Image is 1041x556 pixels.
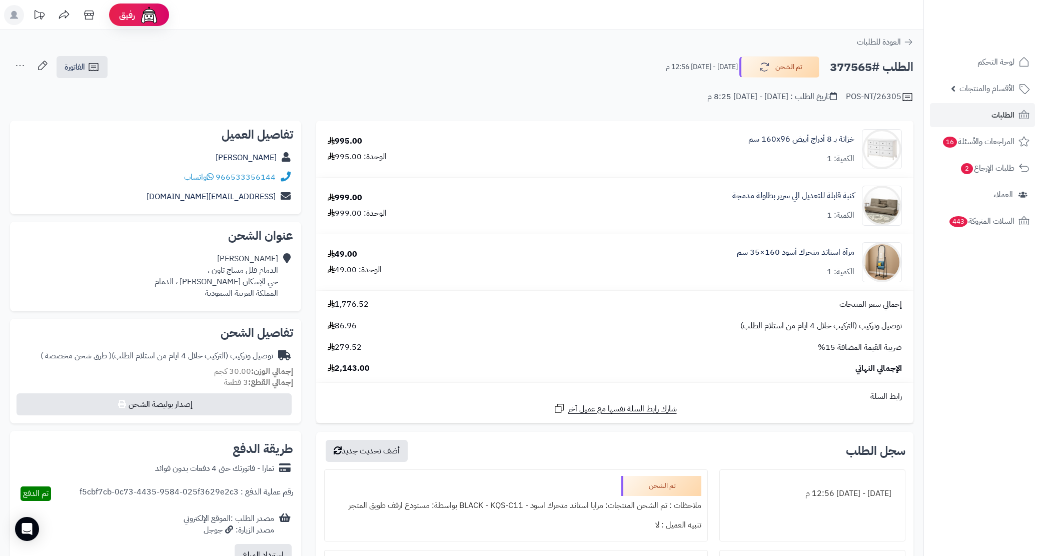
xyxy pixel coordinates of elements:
span: ( طرق شحن مخصصة ) [41,350,112,362]
img: 1731233659-1-90x90.jpg [862,129,901,169]
img: logo-2.png [973,27,1031,48]
div: رابط السلة [320,391,909,402]
span: الطلبات [991,108,1014,122]
small: [DATE] - [DATE] 12:56 م [666,62,738,72]
small: 3 قطعة [224,376,293,388]
a: تحديثات المنصة [27,5,52,28]
span: 279.52 [328,342,362,353]
div: توصيل وتركيب (التركيب خلال 4 ايام من استلام الطلب) [41,350,273,362]
div: رقم عملية الدفع : f5cbf7cb-0c73-4435-9584-025f3629e2c3 [80,486,293,501]
a: 966533356144 [216,171,276,183]
span: 2,143.00 [328,363,370,374]
div: [PERSON_NAME] الدمام فلل مساج تاون ، حي الإسكان [PERSON_NAME] ، الدمام المملكة العربية السعودية [155,253,278,299]
div: تم الشحن [621,476,701,496]
div: 999.00 [328,192,362,204]
h2: عنوان الشحن [18,230,293,242]
a: شارك رابط السلة نفسها مع عميل آخر [553,402,677,415]
a: خزانة بـ 8 أدراج أبيض ‎160x96 سم‏ [748,134,854,145]
span: شارك رابط السلة نفسها مع عميل آخر [568,403,677,415]
div: الكمية: 1 [827,153,854,165]
a: الفاتورة [57,56,108,78]
a: مرآة استاند متحرك أسود 160×35 سم [737,247,854,258]
div: ملاحظات : تم الشحن المنتجات: مرايا استاند متحرك اسود - BLACK - KQS-C11 بواسطة: مستودع ارفف طويق ا... [331,496,701,515]
a: [EMAIL_ADDRESS][DOMAIN_NAME] [147,191,276,203]
span: 16 [943,137,957,148]
div: الوحدة: 999.00 [328,208,387,219]
div: 995.00 [328,136,362,147]
span: الأقسام والمنتجات [959,82,1014,96]
div: مصدر الطلب :الموقع الإلكتروني [184,513,274,536]
a: السلات المتروكة443 [930,209,1035,233]
span: رفيق [119,9,135,21]
div: الكمية: 1 [827,210,854,221]
div: الكمية: 1 [827,266,854,278]
a: العودة للطلبات [857,36,913,48]
div: الوحدة: 49.00 [328,264,382,276]
span: العملاء [993,188,1013,202]
a: العملاء [930,183,1035,207]
a: كنبة قابلة للتعديل الي سرير بطاولة مدمجة [732,190,854,202]
span: المراجعات والأسئلة [942,135,1014,149]
h2: تفاصيل الشحن [18,327,293,339]
a: طلبات الإرجاع2 [930,156,1035,180]
button: تم الشحن [739,57,819,78]
a: المراجعات والأسئلة16 [930,130,1035,154]
span: إجمالي سعر المنتجات [839,299,902,310]
h2: الطلب #377565 [830,57,913,78]
div: Open Intercom Messenger [15,517,39,541]
span: طلبات الإرجاع [960,161,1014,175]
div: [DATE] - [DATE] 12:56 م [726,484,899,503]
small: 30.00 كجم [214,365,293,377]
h3: سجل الطلب [846,445,905,457]
span: 86.96 [328,320,357,332]
span: توصيل وتركيب (التركيب خلال 4 ايام من استلام الطلب) [740,320,902,332]
a: الطلبات [930,103,1035,127]
div: تنبيه العميل : لا [331,515,701,535]
img: 1753188072-1-90x90.jpg [862,242,901,282]
strong: إجمالي الوزن: [251,365,293,377]
span: 2 [961,163,973,174]
div: POS-NT/26305 [846,91,913,103]
a: [PERSON_NAME] [216,152,277,164]
span: تم الدفع [23,487,49,499]
span: لوحة التحكم [977,55,1014,69]
a: لوحة التحكم [930,50,1035,74]
div: تمارا - فاتورتك حتى 4 دفعات بدون فوائد [155,463,274,474]
span: السلات المتروكة [948,214,1014,228]
span: الفاتورة [65,61,85,73]
h2: طريقة الدفع [233,443,293,455]
img: ai-face.png [139,5,159,25]
button: أضف تحديث جديد [326,440,408,462]
span: 1,776.52 [328,299,369,310]
div: مصدر الزيارة: جوجل [184,524,274,536]
span: العودة للطلبات [857,36,901,48]
button: إصدار بوليصة الشحن [17,393,292,415]
span: 443 [949,216,967,227]
strong: إجمالي القطع: [248,376,293,388]
div: تاريخ الطلب : [DATE] - [DATE] 8:25 م [707,91,837,103]
div: الوحدة: 995.00 [328,151,387,163]
span: الإجمالي النهائي [855,363,902,374]
a: واتساب [184,171,214,183]
div: 49.00 [328,249,357,260]
h2: تفاصيل العميل [18,129,293,141]
img: 1747810535-1-90x90.jpg [862,186,901,226]
span: ضريبة القيمة المضافة 15% [818,342,902,353]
